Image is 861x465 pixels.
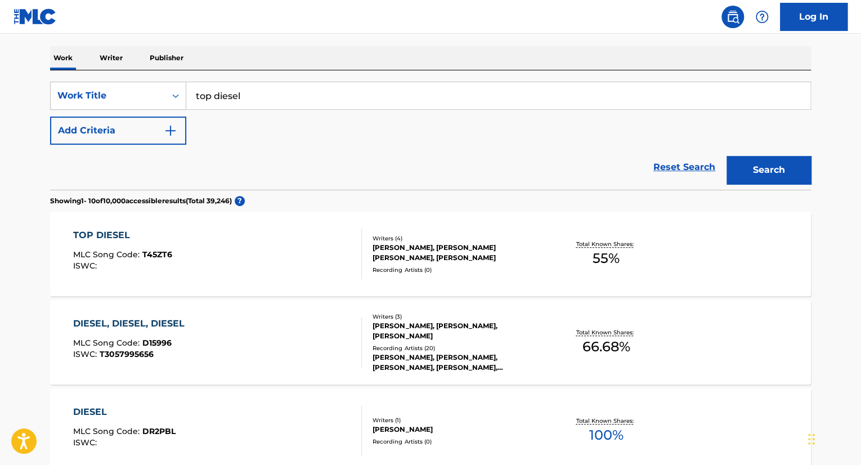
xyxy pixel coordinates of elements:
[576,328,636,337] p: Total Known Shares:
[373,321,542,341] div: [PERSON_NAME], [PERSON_NAME], [PERSON_NAME]
[727,156,811,184] button: Search
[576,240,636,248] p: Total Known Shares:
[164,124,177,137] img: 9d2ae6d4665cec9f34b9.svg
[142,338,172,348] span: D15996
[755,10,769,24] img: help
[73,349,100,359] span: ISWC :
[721,6,744,28] a: Public Search
[780,3,847,31] a: Log In
[373,312,542,321] div: Writers ( 3 )
[808,422,815,456] div: Drag
[73,229,172,242] div: TOP DIESEL
[73,261,100,271] span: ISWC :
[50,212,811,296] a: TOP DIESELMLC Song Code:T45ZT6ISWC:Writers (4)[PERSON_NAME], [PERSON_NAME] [PERSON_NAME], [PERSON...
[373,234,542,243] div: Writers ( 4 )
[73,437,100,448] span: ISWC :
[589,425,623,445] span: 100 %
[648,155,721,180] a: Reset Search
[373,344,542,352] div: Recording Artists ( 20 )
[50,46,76,70] p: Work
[373,266,542,274] div: Recording Artists ( 0 )
[373,437,542,446] div: Recording Artists ( 0 )
[576,417,636,425] p: Total Known Shares:
[373,243,542,263] div: [PERSON_NAME], [PERSON_NAME] [PERSON_NAME], [PERSON_NAME]
[142,426,176,436] span: DR2PBL
[142,249,172,260] span: T45ZT6
[73,338,142,348] span: MLC Song Code :
[373,424,542,435] div: [PERSON_NAME]
[73,317,190,330] div: DIESEL, DIESEL, DIESEL
[50,82,811,190] form: Search Form
[73,405,176,419] div: DIESEL
[14,8,57,25] img: MLC Logo
[146,46,187,70] p: Publisher
[751,6,773,28] div: Help
[100,349,154,359] span: T3057995656
[50,300,811,384] a: DIESEL, DIESEL, DIESELMLC Song Code:D15996ISWC:T3057995656Writers (3)[PERSON_NAME], [PERSON_NAME]...
[50,117,186,145] button: Add Criteria
[726,10,739,24] img: search
[373,416,542,424] div: Writers ( 1 )
[57,89,159,102] div: Work Title
[582,337,630,357] span: 66.68 %
[805,411,861,465] iframe: Chat Widget
[73,426,142,436] span: MLC Song Code :
[96,46,126,70] p: Writer
[235,196,245,206] span: ?
[50,196,232,206] p: Showing 1 - 10 of 10,000 accessible results (Total 39,246 )
[73,249,142,260] span: MLC Song Code :
[593,248,620,269] span: 55 %
[373,352,542,373] div: [PERSON_NAME], [PERSON_NAME], [PERSON_NAME], [PERSON_NAME], [PERSON_NAME]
